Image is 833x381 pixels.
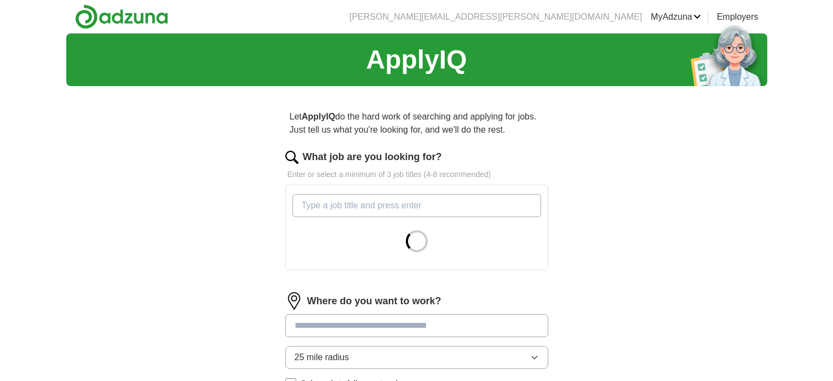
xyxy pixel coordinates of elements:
button: 25 mile radius [285,346,548,369]
input: Type a job title and press enter [292,194,541,217]
img: Adzuna logo [75,4,168,29]
img: search.png [285,151,298,164]
span: 25 mile radius [295,351,349,364]
h1: ApplyIQ [366,40,467,79]
label: Where do you want to work? [307,294,441,309]
a: Employers [717,10,759,24]
p: Enter or select a minimum of 3 job titles (4-8 recommended) [285,169,548,180]
a: MyAdzuna [651,10,701,24]
label: What job are you looking for? [303,150,442,164]
img: location.png [285,292,303,310]
strong: ApplyIQ [302,112,335,121]
p: Let do the hard work of searching and applying for jobs. Just tell us what you're looking for, an... [285,106,548,141]
li: [PERSON_NAME][EMAIL_ADDRESS][PERSON_NAME][DOMAIN_NAME] [349,10,642,24]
